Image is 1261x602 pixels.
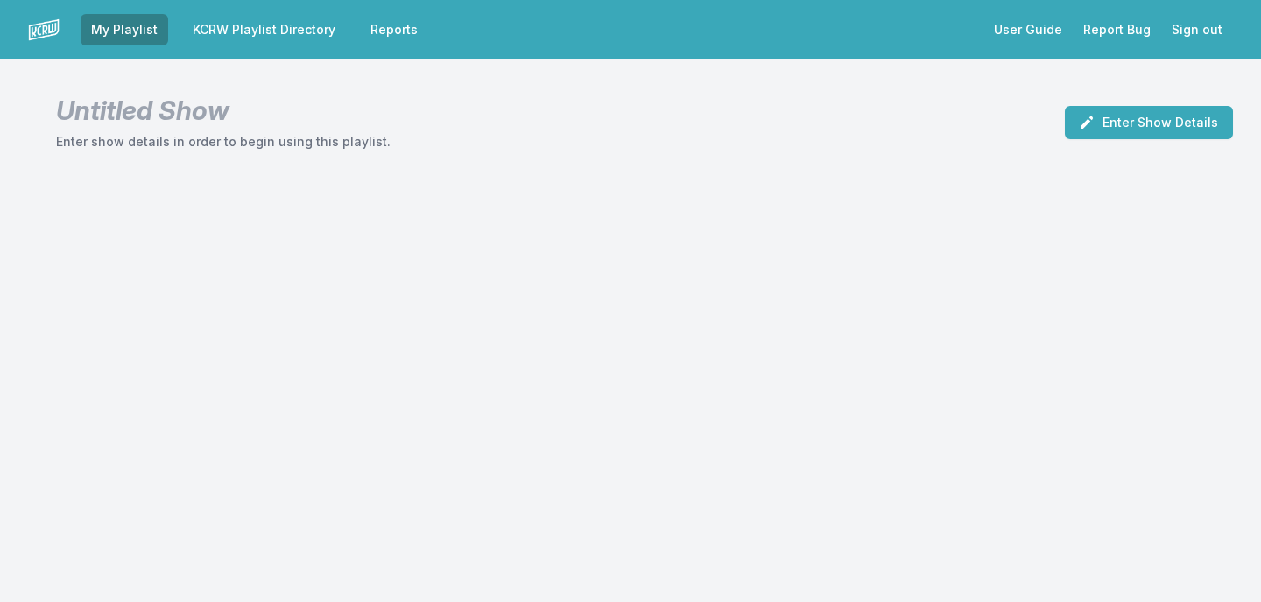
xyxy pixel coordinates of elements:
[360,14,428,45] a: Reports
[81,14,168,45] a: My Playlist
[983,14,1073,45] a: User Guide
[56,133,391,150] p: Enter show details in order to begin using this playlist.
[1073,14,1161,45] a: Report Bug
[56,94,391,126] h1: Untitled Show
[28,14,60,45] img: logo-white-87cec1fa9cbef997252546196dc51331.png
[182,14,346,45] a: KCRW Playlist Directory
[1161,14,1233,45] button: Sign out
[1065,106,1233,139] button: Enter Show Details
